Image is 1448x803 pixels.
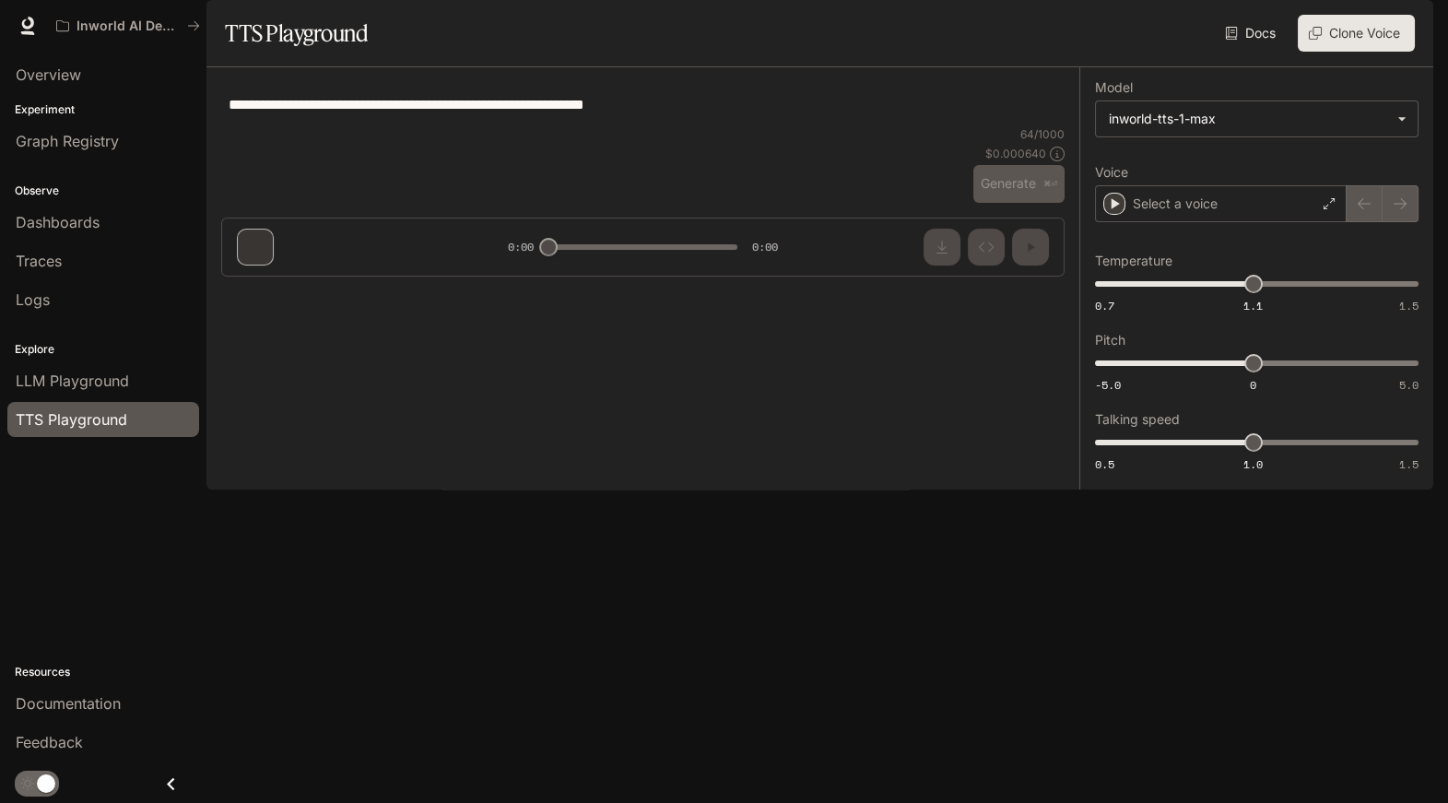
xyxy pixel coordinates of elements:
p: Voice [1095,166,1128,179]
p: Model [1095,81,1133,94]
span: 0.7 [1095,298,1114,313]
span: 1.5 [1399,298,1419,313]
span: 0 [1250,377,1256,393]
p: Talking speed [1095,413,1180,426]
h1: TTS Playground [225,15,368,52]
p: Temperature [1095,254,1172,267]
span: 0.5 [1095,456,1114,472]
span: 1.1 [1243,298,1263,313]
span: 1.5 [1399,456,1419,472]
p: Select a voice [1133,195,1218,213]
p: Inworld AI Demos [77,18,180,34]
button: Clone Voice [1298,15,1415,52]
a: Docs [1221,15,1283,52]
div: inworld-tts-1-max [1096,101,1418,136]
span: 1.0 [1243,456,1263,472]
span: -5.0 [1095,377,1121,393]
button: All workspaces [48,7,208,44]
p: $ 0.000640 [985,146,1046,161]
div: inworld-tts-1-max [1109,110,1388,128]
span: 5.0 [1399,377,1419,393]
p: 64 / 1000 [1020,126,1065,142]
p: Pitch [1095,334,1125,347]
